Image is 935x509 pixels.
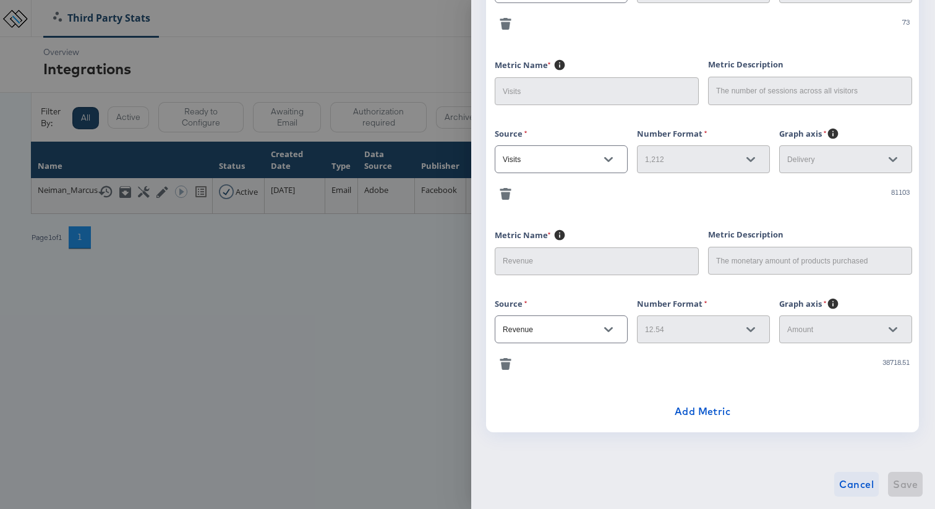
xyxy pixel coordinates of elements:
[839,476,874,493] span: Cancel
[637,297,707,310] label: Number Format
[495,59,551,74] label: Metric Name
[708,59,783,71] label: Metric Description
[495,127,527,140] label: Source
[599,150,618,169] button: Open
[637,127,707,140] label: Number Format
[902,18,910,30] div: 73
[882,358,910,370] div: 38718.51
[495,297,527,310] label: Source
[890,188,910,200] div: 81103
[779,297,827,313] label: Graph axis
[675,403,731,420] span: Add Metric
[670,399,736,424] button: Add Metric
[834,472,879,497] button: Cancel
[779,127,827,143] label: Graph axis
[599,320,618,339] button: Open
[708,229,783,241] label: Metric Description
[495,229,551,244] label: Metric Name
